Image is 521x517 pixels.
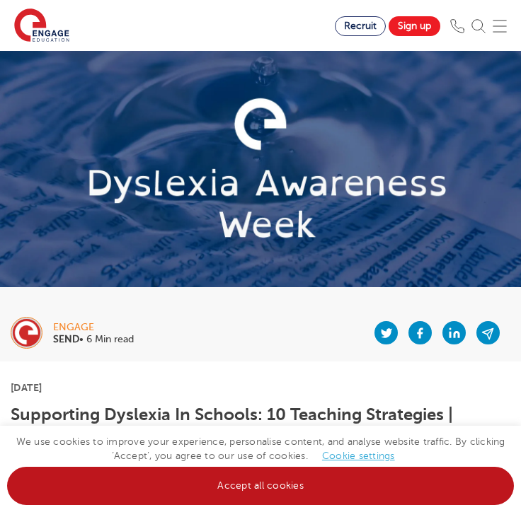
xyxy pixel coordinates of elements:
img: Mobile Menu [493,19,507,33]
img: Engage Education [14,8,69,44]
span: Recruit [344,21,377,31]
div: engage [53,323,134,332]
a: Sign up [389,16,440,36]
h1: Supporting Dyslexia In Schools: 10 Teaching Strategies | Engage [11,405,510,443]
img: Search [471,19,486,33]
p: • 6 Min read [53,335,134,344]
a: Accept all cookies [7,467,514,505]
b: SEND [53,334,79,344]
p: [DATE] [11,383,510,393]
a: Recruit [335,16,386,36]
img: Phone [450,19,464,33]
a: Cookie settings [322,451,395,461]
span: We use cookies to improve your experience, personalise content, and analyse website traffic. By c... [7,436,514,491]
